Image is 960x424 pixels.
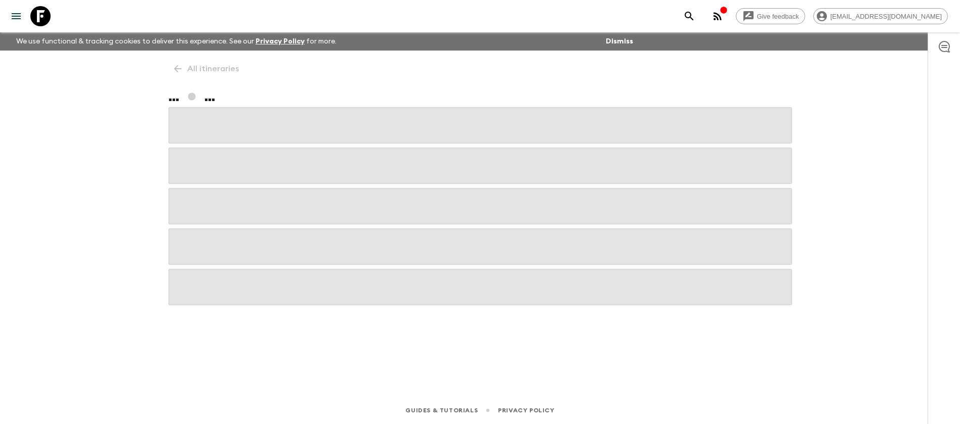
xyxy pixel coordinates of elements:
a: Privacy Policy [498,405,554,416]
a: Give feedback [736,8,805,24]
p: We use functional & tracking cookies to deliver this experience. See our for more. [12,32,341,51]
h1: ... ... [169,87,792,107]
a: Privacy Policy [256,38,305,45]
div: [EMAIL_ADDRESS][DOMAIN_NAME] [813,8,948,24]
span: Give feedback [752,13,805,20]
button: Dismiss [603,34,636,49]
a: Guides & Tutorials [405,405,478,416]
button: menu [6,6,26,26]
span: [EMAIL_ADDRESS][DOMAIN_NAME] [825,13,947,20]
button: search adventures [679,6,699,26]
